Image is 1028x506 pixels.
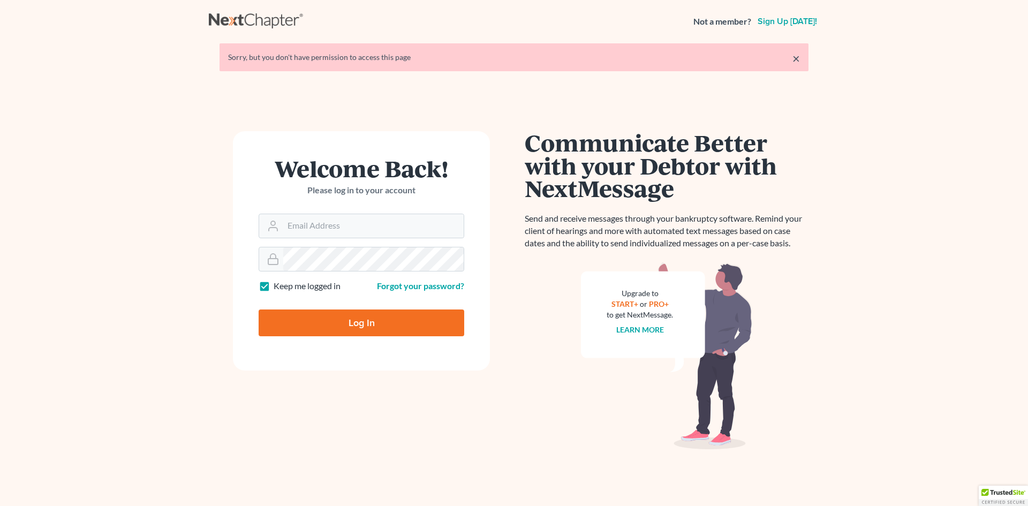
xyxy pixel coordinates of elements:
input: Log In [259,309,464,336]
h1: Communicate Better with your Debtor with NextMessage [525,131,808,200]
a: Sign up [DATE]! [755,17,819,26]
p: Please log in to your account [259,184,464,197]
div: TrustedSite Certified [979,486,1028,506]
div: Sorry, but you don't have permission to access this page [228,52,800,63]
label: Keep me logged in [274,280,341,292]
a: PRO+ [649,299,669,308]
h1: Welcome Back! [259,157,464,180]
a: × [792,52,800,65]
input: Email Address [283,214,464,238]
a: START+ [611,299,638,308]
img: nextmessage_bg-59042aed3d76b12b5cd301f8e5b87938c9018125f34e5fa2b7a6b67550977c72.svg [581,262,752,450]
div: Upgrade to [607,288,673,299]
span: or [640,299,647,308]
strong: Not a member? [693,16,751,28]
a: Forgot your password? [377,281,464,291]
p: Send and receive messages through your bankruptcy software. Remind your client of hearings and mo... [525,213,808,250]
div: to get NextMessage. [607,309,673,320]
a: Learn more [616,325,664,334]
